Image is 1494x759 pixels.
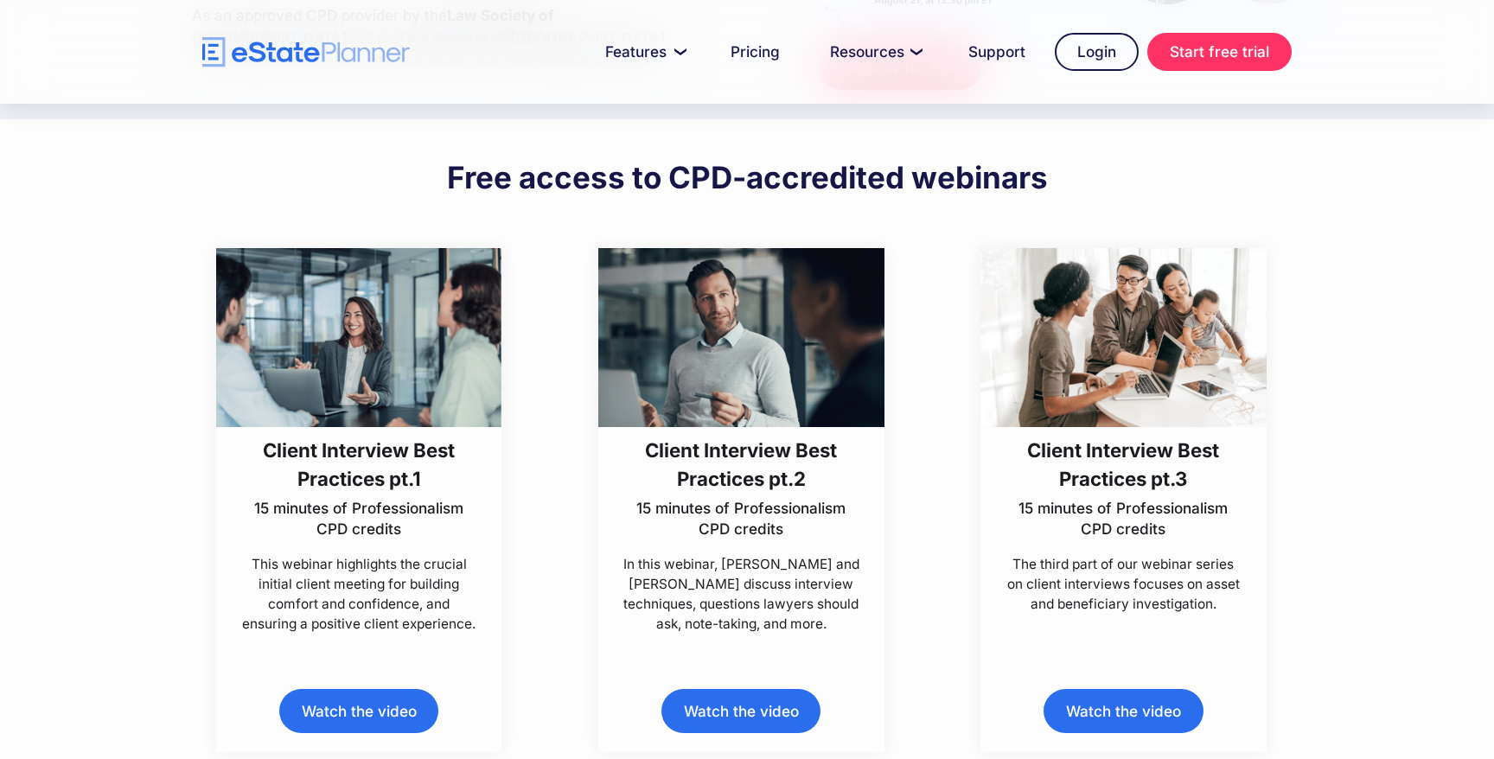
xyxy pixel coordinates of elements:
a: Login [1055,33,1139,71]
a: Watch the video [279,689,438,733]
h3: Client Interview Best Practices pt.1 [239,436,478,494]
h3: Client Interview Best Practices pt.2 [622,436,860,494]
a: home [202,37,410,67]
a: Client Interview Best Practices pt.315 minutes of Professionalism CPD creditsThe third part of ou... [980,248,1267,614]
a: Client Interview Best Practices pt.215 minutes of Professionalism CPD creditsIn this webinar, [PE... [598,248,884,635]
h2: Free access to CPD-accredited webinars [447,158,1048,196]
a: Resources [809,35,939,69]
a: Features [584,35,701,69]
p: 15 minutes of Professionalism CPD credits [239,498,478,539]
a: Client Interview Best Practices pt.115 minutes of Professionalism CPD creditsThis webinar highlig... [216,248,502,635]
a: Watch the video [661,689,820,733]
p: This webinar highlights the crucial initial client meeting for building comfort and confidence, a... [239,554,478,635]
p: In this webinar, [PERSON_NAME] and [PERSON_NAME] discuss interview techniques, questions lawyers ... [622,554,860,635]
a: Watch the video [1044,689,1203,733]
p: The third part of our webinar series on client interviews focuses on asset and beneficiary invest... [1005,554,1243,614]
a: Support [948,35,1046,69]
a: Start free trial [1147,33,1292,71]
h3: Client Interview Best Practices pt.3 [1005,436,1243,494]
p: 15 minutes of Professionalism CPD credits [622,498,860,539]
a: Pricing [710,35,801,69]
p: 15 minutes of Professionalism CPD credits [1005,498,1243,539]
